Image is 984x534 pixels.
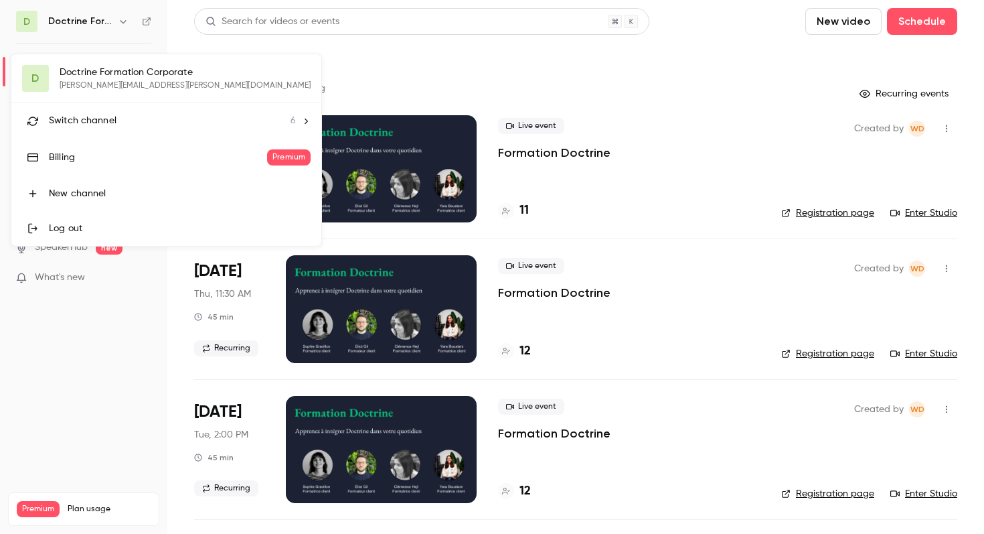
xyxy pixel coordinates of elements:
[49,187,311,200] div: New channel
[267,149,311,165] span: Premium
[49,151,267,164] div: Billing
[291,114,296,128] span: 6
[49,222,311,235] div: Log out
[49,114,116,128] span: Switch channel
